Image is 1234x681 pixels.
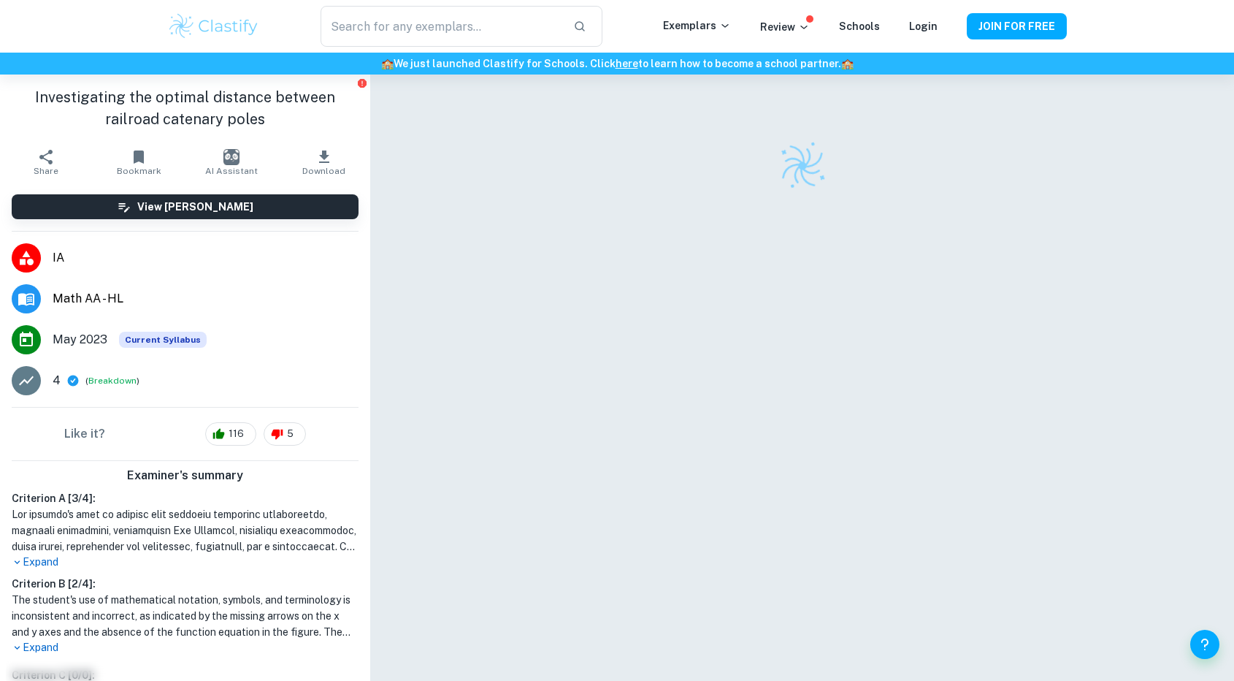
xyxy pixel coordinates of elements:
button: Help and Feedback [1190,630,1219,659]
div: 5 [264,422,306,446]
div: This exemplar is based on the current syllabus. Feel free to refer to it for inspiration/ideas wh... [119,332,207,348]
h1: The student's use of mathematical notation, symbols, and terminology is inconsistent and incorrec... [12,592,359,640]
button: Report issue [356,77,367,88]
a: Login [909,20,938,32]
span: Download [302,166,345,176]
p: Exemplars [663,18,731,34]
button: JOIN FOR FREE [967,13,1067,39]
span: IA [53,249,359,267]
h1: Investigating the optimal distance between railroad catenary poles [12,86,359,130]
span: AI Assistant [205,166,258,176]
h6: Criterion A [ 3 / 4 ]: [12,490,359,506]
img: AI Assistant [223,149,239,165]
span: 🏫 [381,58,394,69]
p: Expand [12,555,359,570]
img: Clastify logo [167,12,260,41]
span: 🏫 [841,58,854,69]
button: View [PERSON_NAME] [12,194,359,219]
button: AI Assistant [185,142,278,183]
h6: Like it? [64,425,105,443]
div: 116 [205,422,256,446]
input: Search for any exemplars... [321,6,562,47]
p: Review [760,19,810,35]
a: Schools [839,20,880,32]
span: Current Syllabus [119,332,207,348]
a: here [616,58,638,69]
h6: View [PERSON_NAME] [137,199,253,215]
span: 116 [221,427,252,441]
img: Clastify logo [770,134,834,198]
span: 5 [279,427,302,441]
h6: Examiner's summary [6,467,364,484]
span: ( ) [85,374,139,388]
span: May 2023 [53,331,107,349]
h1: Lor ipsumdo's amet co adipisc elit seddoeiu temporinc utlaboreetdo, magnaali enimadmini, veniamqu... [12,506,359,555]
span: Share [34,166,58,176]
h6: We just launched Clastify for Schools. Click to learn how to become a school partner. [3,56,1231,72]
button: Breakdown [88,374,137,387]
button: Download [277,142,370,183]
span: Bookmark [117,166,161,176]
button: Bookmark [93,142,185,183]
p: Expand [12,640,359,655]
h6: Criterion B [ 2 / 4 ]: [12,576,359,592]
span: Math AA - HL [53,290,359,308]
p: 4 [53,372,61,389]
